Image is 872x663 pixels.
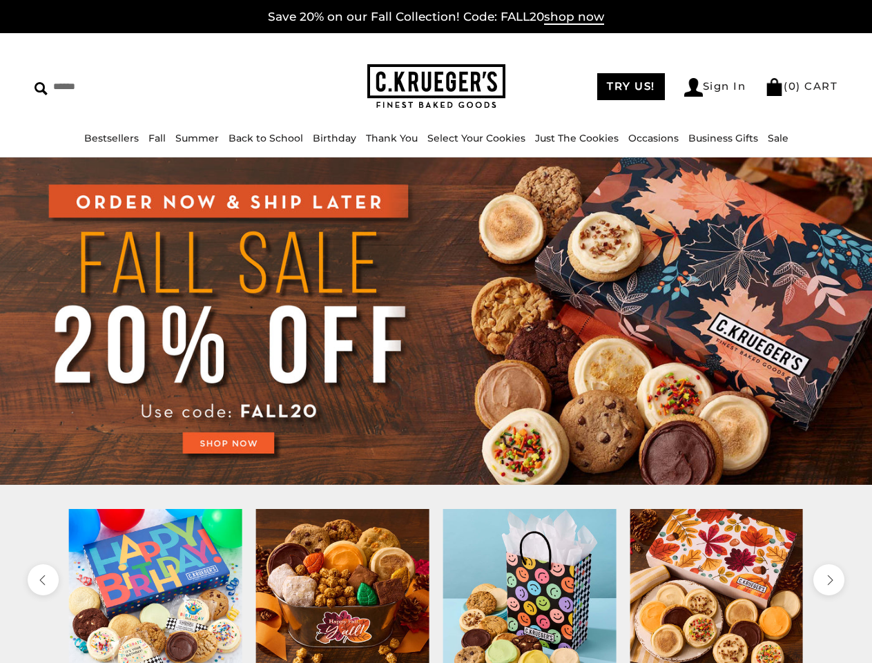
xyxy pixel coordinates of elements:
[28,564,59,595] button: previous
[597,73,665,100] a: TRY US!
[684,78,703,97] img: Account
[84,132,139,144] a: Bestsellers
[148,132,166,144] a: Fall
[688,132,758,144] a: Business Gifts
[765,78,784,96] img: Bag
[765,79,837,93] a: (0) CART
[229,132,303,144] a: Back to School
[427,132,525,144] a: Select Your Cookies
[313,132,356,144] a: Birthday
[544,10,604,25] span: shop now
[535,132,619,144] a: Just The Cookies
[268,10,604,25] a: Save 20% on our Fall Collection! Code: FALL20shop now
[684,78,746,97] a: Sign In
[788,79,797,93] span: 0
[813,564,844,595] button: next
[367,64,505,109] img: C.KRUEGER'S
[35,76,218,97] input: Search
[768,132,788,144] a: Sale
[366,132,418,144] a: Thank You
[35,82,48,95] img: Search
[175,132,219,144] a: Summer
[628,132,679,144] a: Occasions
